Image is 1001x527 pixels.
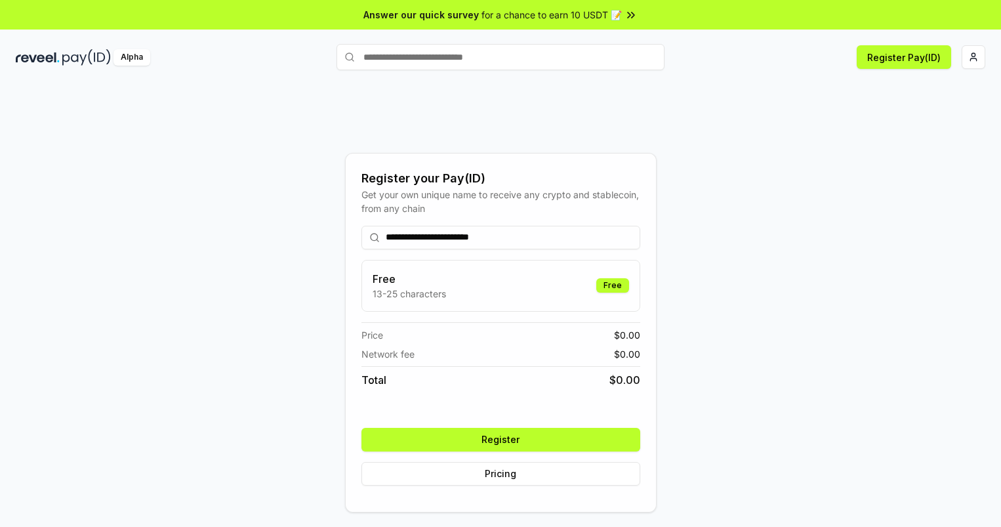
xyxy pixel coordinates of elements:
[62,49,111,66] img: pay_id
[361,188,640,215] div: Get your own unique name to receive any crypto and stablecoin, from any chain
[361,328,383,342] span: Price
[614,328,640,342] span: $ 0.00
[609,372,640,388] span: $ 0.00
[481,8,622,22] span: for a chance to earn 10 USDT 📝
[16,49,60,66] img: reveel_dark
[361,169,640,188] div: Register your Pay(ID)
[361,347,415,361] span: Network fee
[857,45,951,69] button: Register Pay(ID)
[361,428,640,452] button: Register
[373,287,446,301] p: 13-25 characters
[113,49,150,66] div: Alpha
[361,372,386,388] span: Total
[363,8,479,22] span: Answer our quick survey
[596,278,629,293] div: Free
[373,271,446,287] h3: Free
[614,347,640,361] span: $ 0.00
[361,462,640,486] button: Pricing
